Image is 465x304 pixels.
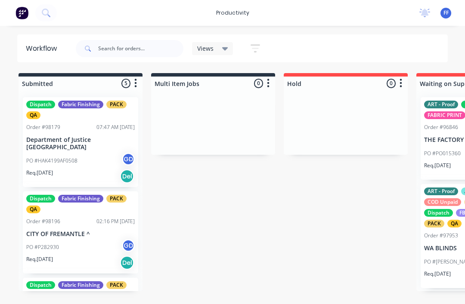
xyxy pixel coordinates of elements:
[424,150,461,157] p: PO #PO015360
[26,255,53,263] p: Req. [DATE]
[122,239,135,252] div: GD
[447,220,462,227] div: QA
[58,281,103,289] div: Fabric Finishing
[26,123,60,131] div: Order #98179
[26,111,40,119] div: QA
[120,256,134,270] div: Del
[197,44,214,53] span: Views
[26,206,40,213] div: QA
[58,195,103,203] div: Fabric Finishing
[58,101,103,108] div: Fabric Finishing
[23,97,138,187] div: DispatchFabric FinishingPACKQAOrder #9817907:47 AM [DATE]Department of Justice [GEOGRAPHIC_DATA]P...
[424,232,458,240] div: Order #97953
[26,195,55,203] div: Dispatch
[443,9,449,17] span: FF
[424,270,451,278] p: Req. [DATE]
[26,43,61,54] div: Workflow
[424,220,444,227] div: PACK
[98,40,183,57] input: Search for orders...
[122,153,135,166] div: GD
[26,101,55,108] div: Dispatch
[96,123,135,131] div: 07:47 AM [DATE]
[424,209,453,217] div: Dispatch
[26,218,60,225] div: Order #98196
[26,243,59,251] p: PO #P282930
[96,218,135,225] div: 02:16 PM [DATE]
[424,101,458,108] div: ART - Proof
[26,136,135,151] p: Department of Justice [GEOGRAPHIC_DATA]
[424,198,461,206] div: COD Unpaid
[424,162,451,169] p: Req. [DATE]
[26,281,55,289] div: Dispatch
[106,281,127,289] div: PACK
[424,187,458,195] div: ART - Proof
[212,6,254,19] div: productivity
[26,230,135,238] p: CITY OF FREMANTLE ^
[120,169,134,183] div: Del
[15,6,28,19] img: Factory
[424,123,458,131] div: Order #96846
[106,195,127,203] div: PACK
[23,191,138,274] div: DispatchFabric FinishingPACKQAOrder #9819602:16 PM [DATE]CITY OF FREMANTLE ^PO #P282930GDReq.[DAT...
[26,157,77,165] p: PO #HAK4199AF0508
[26,169,53,177] p: Req. [DATE]
[106,101,127,108] div: PACK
